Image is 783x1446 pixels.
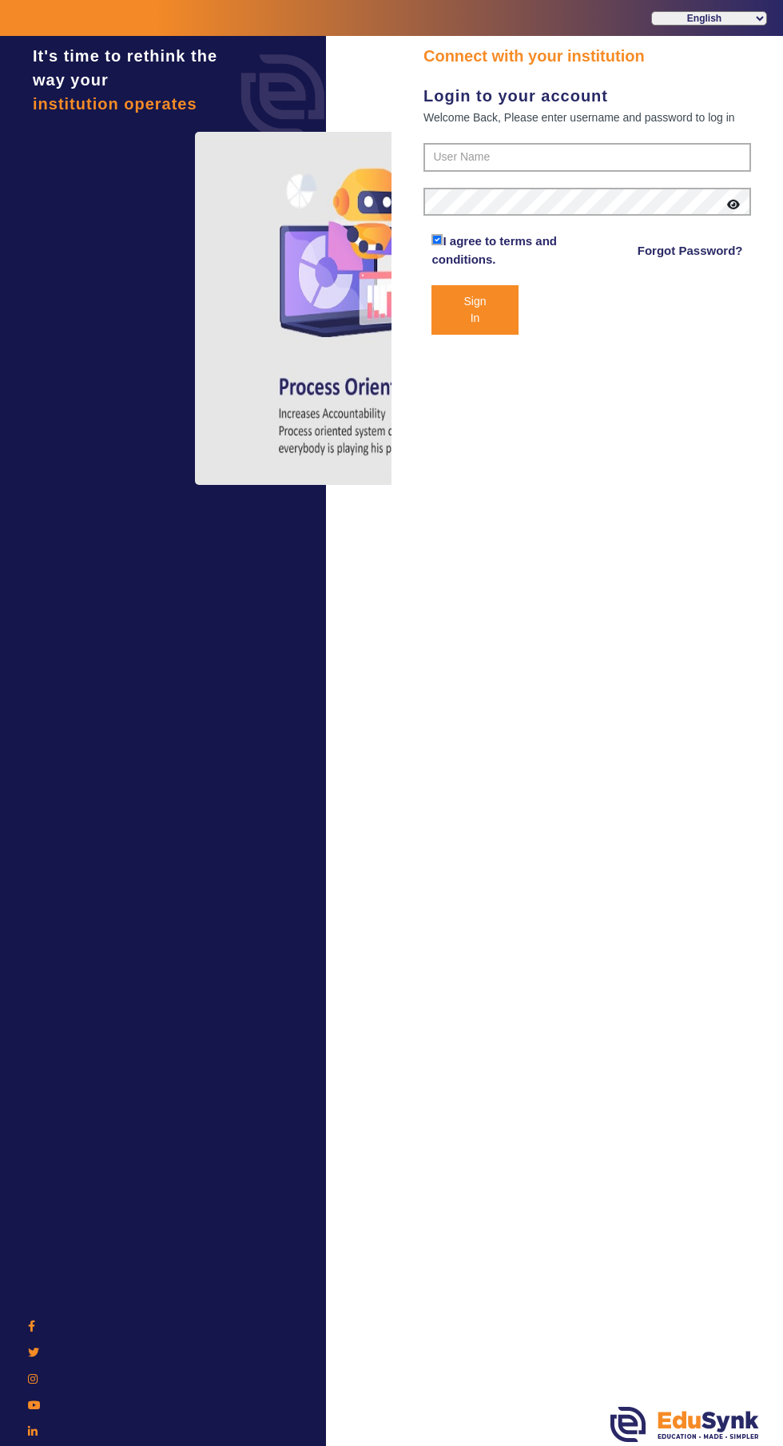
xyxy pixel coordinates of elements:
span: institution operates [33,95,197,113]
div: Login to your account [423,84,751,108]
span: It's time to rethink the way your [33,47,217,89]
img: login.png [223,36,343,156]
a: I agree to terms and conditions. [431,234,557,266]
input: User Name [423,143,751,172]
img: edusynk.png [610,1407,759,1442]
a: Forgot Password? [638,241,743,260]
div: Welcome Back, Please enter username and password to log in [423,108,751,127]
img: login4.png [195,132,531,485]
button: Sign In [431,285,518,335]
div: Connect with your institution [423,44,751,68]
